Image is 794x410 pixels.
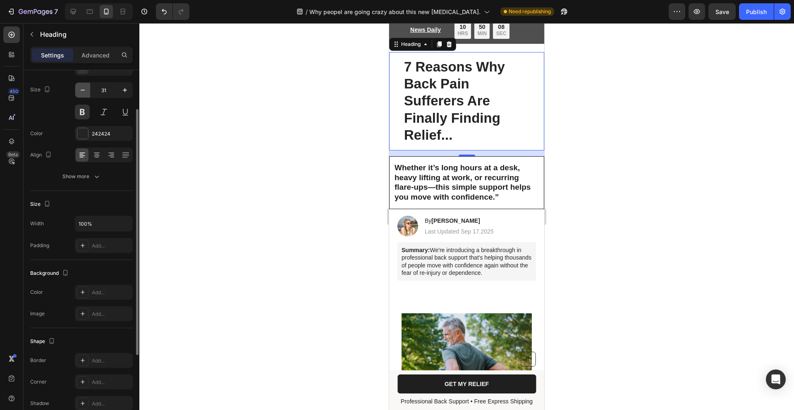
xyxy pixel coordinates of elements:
iframe: Design area [389,23,544,410]
div: Corner [30,378,47,386]
div: Add... [92,379,131,386]
div: Undo/Redo [156,3,189,20]
div: Width [30,220,44,227]
span: Need republishing [509,8,551,15]
button: 7 [3,3,62,20]
div: Add... [92,400,131,408]
div: Background [30,268,70,279]
button: Save [708,3,736,20]
div: Image [30,310,45,317]
p: Settings [41,51,64,60]
button: Publish [739,3,774,20]
div: Size [30,199,52,210]
div: Color [30,288,43,296]
div: Open Intercom Messenger [766,369,786,389]
div: 242424 [92,130,131,138]
p: 7 [54,7,58,17]
div: Beta [6,151,20,158]
div: Padding [30,242,49,249]
button: Show more [30,169,133,184]
div: Add... [92,357,131,365]
span: Save [715,8,729,15]
span: / [306,7,308,16]
div: Color [30,130,43,137]
img: gempages_584593689121129226-e4958e70-d36c-46da-b16e-041610f16fdb.jpg [12,270,143,400]
div: Shadow [30,400,49,407]
div: Publish [746,7,767,16]
div: Size [30,84,52,95]
div: Shape [30,336,57,347]
div: Align [30,150,53,161]
div: Add... [92,289,131,296]
div: Add... [92,242,131,250]
span: Why peopel are going crazy about this new [MEDICAL_DATA]. [309,7,481,16]
div: Add... [92,310,131,318]
div: Border [30,357,46,364]
div: Show more [62,172,101,181]
p: Advanced [81,51,110,60]
p: Heading [40,29,129,39]
input: Auto [75,216,132,231]
div: 450 [8,88,20,95]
